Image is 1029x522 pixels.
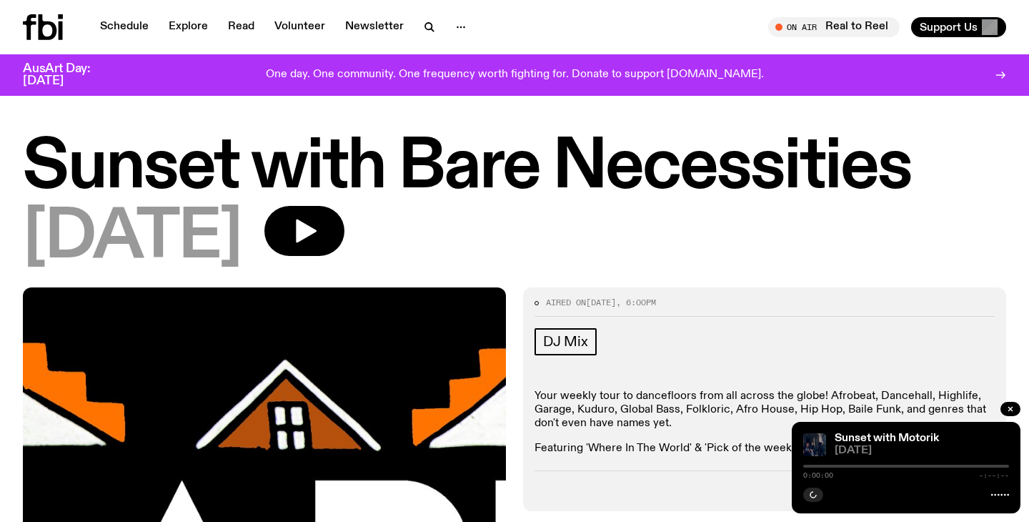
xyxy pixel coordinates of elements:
span: [DATE] [586,297,616,308]
span: , 6:00pm [616,297,656,308]
a: Newsletter [337,17,412,37]
span: -:--:-- [979,472,1009,479]
a: Schedule [91,17,157,37]
span: Aired on [546,297,586,308]
p: One day. One community. One frequency worth fighting for. Donate to support [DOMAIN_NAME]. [266,69,764,82]
p: Featuring 'Where In The World' & 'Pick of the week' [535,442,995,455]
span: [DATE] [23,206,242,270]
button: Support Us [911,17,1006,37]
h1: Sunset with Bare Necessities [23,136,1006,200]
a: Volunteer [266,17,334,37]
span: Support Us [920,21,978,34]
span: [DATE] [835,445,1009,456]
button: On AirReal to Reel [768,17,900,37]
span: 0:00:00 [803,472,833,479]
a: Explore [160,17,217,37]
a: Sunset with Motorik [835,433,939,444]
a: DJ Mix [535,328,597,355]
h3: AusArt Day: [DATE] [23,63,114,87]
span: DJ Mix [543,334,588,350]
p: Your weekly tour to dancefloors from all across the globe! Afrobeat, Dancehall, Highlife, Garage,... [535,390,995,431]
a: Read [219,17,263,37]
